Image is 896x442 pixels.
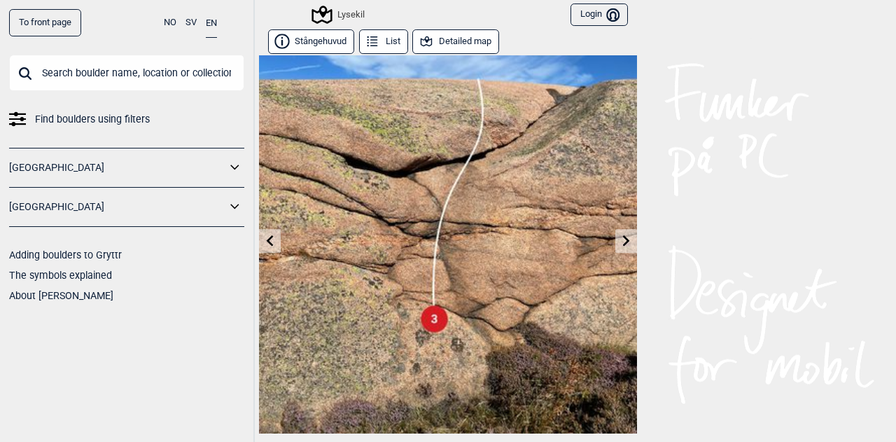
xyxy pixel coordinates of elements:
[206,9,217,38] button: EN
[268,29,354,54] button: Stångehuvud
[9,109,244,130] a: Find boulders using filters
[164,9,176,36] button: NO
[9,249,122,261] a: Adding boulders to Gryttr
[9,9,81,36] a: To front page
[359,29,408,54] button: List
[570,4,628,27] button: Login
[9,290,113,301] a: About [PERSON_NAME]
[314,6,365,23] div: Lysekil
[9,197,226,217] a: [GEOGRAPHIC_DATA]
[9,158,226,178] a: [GEOGRAPHIC_DATA]
[412,29,499,54] button: Detailed map
[9,270,112,281] a: The symbols explained
[259,55,637,434] img: Kan man gradera sa lagt
[185,9,197,36] button: SV
[9,55,244,91] input: Search boulder name, location or collection
[35,109,150,130] span: Find boulders using filters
